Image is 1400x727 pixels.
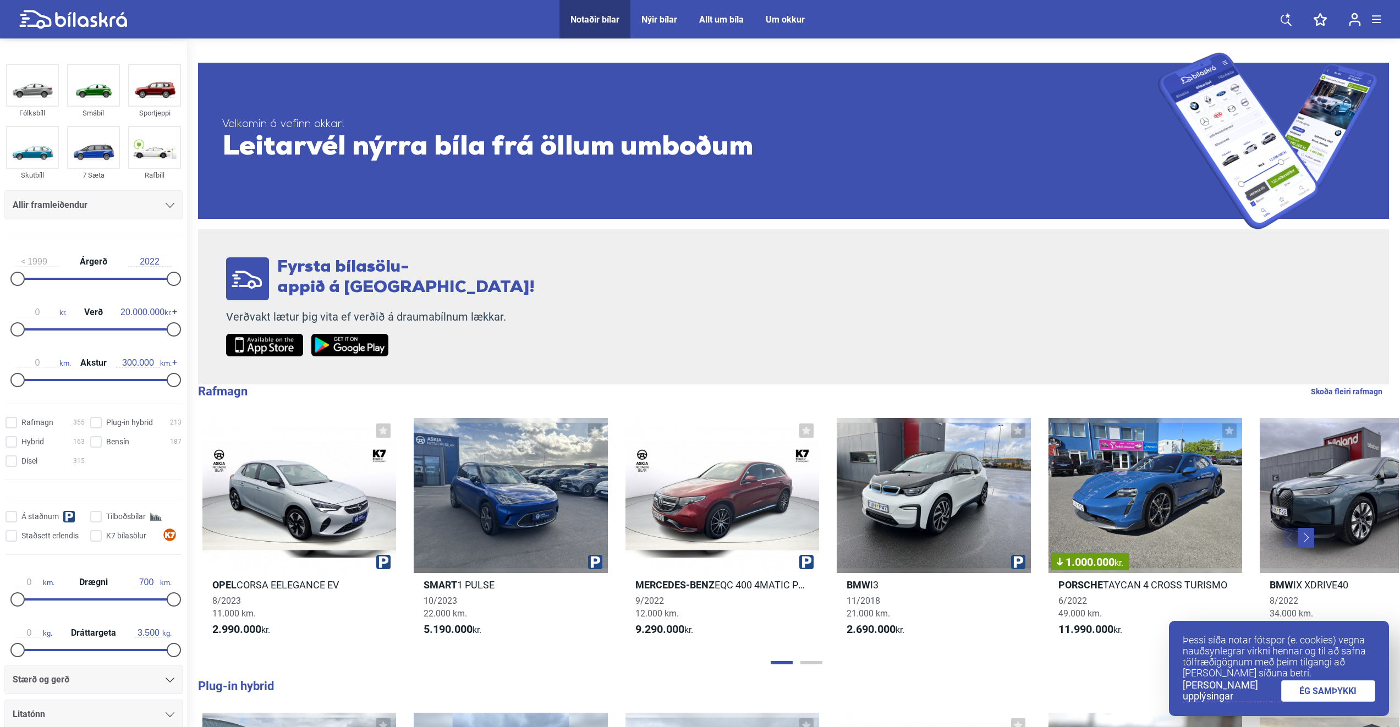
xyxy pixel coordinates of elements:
span: Hybrid [21,436,44,448]
h2: I3 [837,579,1030,591]
b: BMW [847,579,870,591]
a: Um okkur [766,14,805,25]
span: kr. [15,307,67,317]
span: Leitarvél nýrra bíla frá öllum umboðum [222,131,1158,164]
p: Verðvakt lætur þig vita ef verðið á draumabílnum lækkar. [226,310,535,324]
span: 355 [73,417,85,428]
span: kr. [847,623,904,636]
span: 213 [170,417,182,428]
div: Sportjeppi [128,107,181,119]
span: Fyrsta bílasölu- appið á [GEOGRAPHIC_DATA]! [277,259,535,296]
div: Skutbíll [6,169,59,181]
a: ÉG SAMÞYKKI [1281,680,1376,702]
a: Mercedes-BenzEQC 400 4MATIC POWER9/202212.000 km.9.290.000kr. [625,418,819,646]
span: 8/2023 11.000 km. [212,596,256,619]
span: kg. [135,628,172,638]
a: Skoða fleiri rafmagn [1311,384,1382,399]
span: Velkomin á vefinn okkar! [222,118,1158,131]
a: [PERSON_NAME] upplýsingar [1183,680,1281,702]
span: Árgerð [77,257,110,266]
a: Nýir bílar [641,14,677,25]
span: Á staðnum [21,511,59,522]
b: Smart [424,579,457,591]
span: km. [116,358,172,368]
span: 315 [73,455,85,467]
a: BMWI311/201821.000 km.2.690.000kr. [837,418,1030,646]
a: Allt um bíla [699,14,744,25]
span: Tilboðsbílar [106,511,146,522]
p: Þessi síða notar fótspor (e. cookies) vegna nauðsynlegrar virkni hennar og til að safna tölfræðig... [1183,635,1375,679]
b: Mercedes-Benz [635,579,715,591]
span: kr. [1114,558,1123,568]
span: km. [15,358,71,368]
div: Fólksbíll [6,107,59,119]
span: Litatónn [13,707,45,722]
span: kr. [212,623,270,636]
span: 1.000.000 [1057,557,1123,568]
span: kr. [635,623,693,636]
span: 163 [73,436,85,448]
span: Rafmagn [21,417,53,428]
a: Notaðir bílar [570,14,619,25]
span: 6/2022 49.000 km. [1058,596,1102,619]
span: kr. [424,623,481,636]
b: 2.690.000 [847,623,896,636]
span: 9/2022 12.000 km. [635,596,679,619]
span: K7 bílasölur [106,530,146,542]
span: Akstur [78,359,109,367]
span: Verð [81,308,106,317]
button: Page 1 [771,661,793,664]
div: Rafbíll [128,169,181,181]
a: OpelCORSA EELEGANCE EV8/202311.000 km.2.990.000kr. [202,418,396,646]
b: 9.290.000 [635,623,684,636]
a: 1.000.000kr.PorscheTAYCAN 4 CROSS TURISMO6/202249.000 km.11.990.000kr.12.990.000 kr. [1048,418,1242,646]
b: Porsche [1058,579,1103,591]
b: BMW [1270,579,1293,591]
span: kr. [1058,623,1122,636]
b: 11.990.000 [1058,623,1113,636]
span: 10/2023 22.000 km. [424,596,467,619]
span: 187 [170,436,182,448]
span: Stærð og gerð [13,672,69,687]
button: Previous [1282,528,1299,548]
span: Bensín [106,436,129,448]
span: kg. [15,628,52,638]
h2: EQC 400 4MATIC POWER [625,579,819,591]
div: Smábíl [67,107,120,119]
button: Page 2 [800,661,822,664]
b: Plug-in hybrid [198,679,274,693]
span: Dísel [21,455,37,467]
b: 5.190.000 [424,623,473,636]
span: 8/2022 34.000 km. [1270,596,1313,619]
a: Velkomin á vefinn okkar!Leitarvél nýrra bíla frá öllum umboðum [198,52,1389,229]
span: km. [15,577,54,587]
img: user-login.svg [1349,13,1361,26]
h2: 1 PULSE [414,579,607,591]
button: Next [1298,528,1314,548]
b: Rafmagn [198,384,248,398]
span: Allir framleiðendur [13,197,87,213]
span: Drægni [76,578,111,587]
span: km. [133,577,172,587]
span: Staðsett erlendis [21,530,79,542]
span: kr. [120,307,172,317]
span: Plug-in hybrid [106,417,153,428]
a: Smart1 PULSE10/202322.000 km.5.190.000kr. [414,418,607,646]
b: 2.990.000 [212,623,261,636]
span: Dráttargeta [68,629,119,637]
h2: TAYCAN 4 CROSS TURISMO [1048,579,1242,591]
div: 7 Sæta [67,169,120,181]
h2: CORSA EELEGANCE EV [202,579,396,591]
b: Opel [212,579,237,591]
span: 11/2018 21.000 km. [847,596,890,619]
